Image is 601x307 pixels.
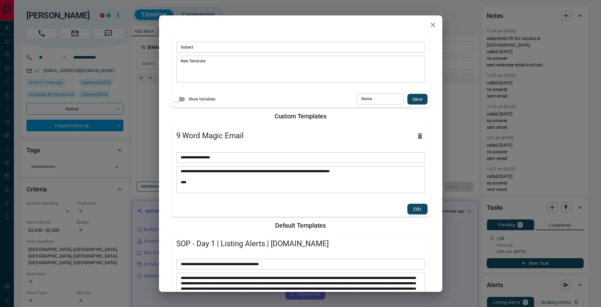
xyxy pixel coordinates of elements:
button: edit template [407,204,428,214]
button: save new template [407,94,428,105]
h2: Custom Templates [167,112,435,120]
span: SOP - Day 1 | Listing Alerts | [DOMAIN_NAME] [176,239,425,249]
h2: Default Templates [167,222,435,229]
span: Show Variables [189,96,216,102]
span: 9 Word Magic Email [176,131,412,141]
